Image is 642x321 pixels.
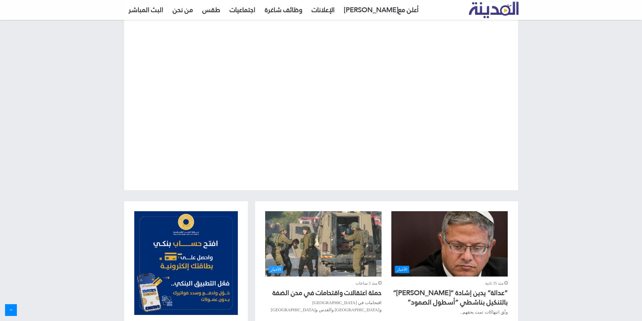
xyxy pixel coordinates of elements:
[391,211,507,277] img: صورة “عدالة” يدين إشادة “بن غفير” بالتنكيل بناشطي “أسطول الصمود”
[356,280,382,287] span: منذ 3 ساعات
[393,286,508,309] a: “عدالة” يدين إشادة “[PERSON_NAME]” بالتنكيل بناشطي “أسطول الصمود”
[391,309,507,316] p: وثّق انتهاكات تمت بحقهم..
[265,211,381,277] a: حملة اعتقالات واقتحامات في مدن الضفة
[469,2,519,18] img: تلفزيون المدينة
[391,211,507,277] a: “عدالة” يدين إشادة “بن غفير” بالتنكيل بناشطي “أسطول الصمود”
[485,280,508,287] span: منذ 35 ثانية
[269,266,283,273] span: الأخبار
[265,299,381,313] p: اقتحامات في [GEOGRAPHIC_DATA] و[GEOGRAPHIC_DATA] والقدس و[GEOGRAPHIC_DATA]
[395,266,409,273] span: الأخبار
[469,2,519,19] a: تلفزيون المدينة
[273,286,382,299] a: حملة اعتقالات واقتحامات في مدن الضفة
[265,211,381,277] img: صورة حملة اعتقالات واقتحامات في مدن الضفة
